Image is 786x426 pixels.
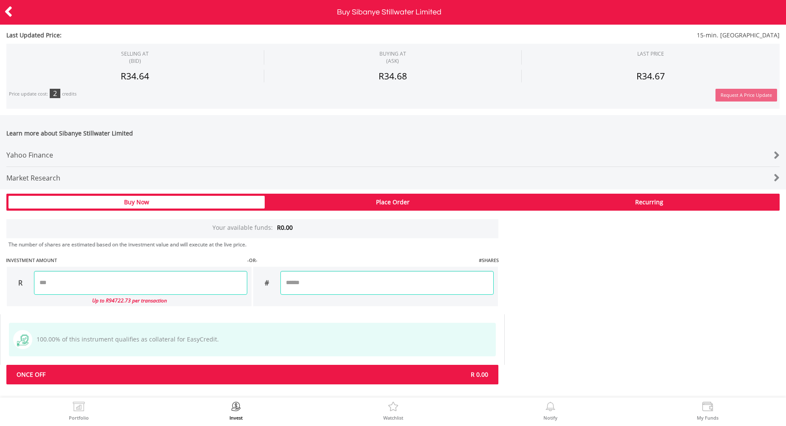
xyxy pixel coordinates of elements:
[379,50,406,65] span: BUYING AT
[6,144,715,166] div: Yahoo Finance
[697,402,718,420] a: My Funds
[277,223,293,231] span: R0.00
[328,31,780,39] span: 15-min. [GEOGRAPHIC_DATA]
[6,167,780,189] a: Market Research
[6,257,57,264] label: INVESTMENT AMOUNT
[6,31,328,39] span: Last Updated Price:
[8,196,265,209] div: Buy Now
[32,335,219,343] span: 100.00% of this instrument qualifies as collateral for EasyCredit.
[10,370,252,379] span: Once Off
[379,57,406,65] span: (ASK)
[9,91,48,97] div: Price update cost:
[637,50,664,57] div: LAST PRICE
[521,196,778,209] div: Recurring
[636,70,665,82] span: R34.67
[229,402,243,420] a: Invest
[6,144,780,167] a: Yahoo Finance
[383,402,403,420] a: Watchlist
[7,295,247,306] div: Up to R94722.73 per transaction
[72,402,85,414] img: View Portfolio
[50,89,60,98] div: 2
[543,402,557,420] a: Notify
[17,335,28,346] img: collateral-qualifying-green.svg
[701,402,714,414] img: View Funds
[8,241,501,248] div: The number of shares are estimated based on the investment value and will execute at the live price.
[6,129,780,144] span: Learn more about Sibanye Stillwater Limited
[69,402,89,420] a: Portfolio
[229,415,243,420] label: Invest
[479,257,499,264] label: #SHARES
[265,196,521,209] div: Place Order
[544,402,557,414] img: View Notifications
[6,219,498,238] div: Your available funds:
[697,415,718,420] label: My Funds
[252,370,495,379] span: R 0.00
[383,415,403,420] label: Watchlist
[715,89,777,102] button: Request A Price Update
[69,415,89,420] label: Portfolio
[229,402,243,414] img: Invest Now
[6,167,715,189] div: Market Research
[121,57,149,65] span: (BID)
[7,271,34,295] div: R
[62,91,76,97] div: credits
[387,402,400,414] img: Watchlist
[121,50,149,65] div: SELLING AT
[247,257,257,264] label: -OR-
[379,70,407,82] span: R34.68
[121,70,149,82] span: R34.64
[253,271,280,295] div: #
[543,415,557,420] label: Notify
